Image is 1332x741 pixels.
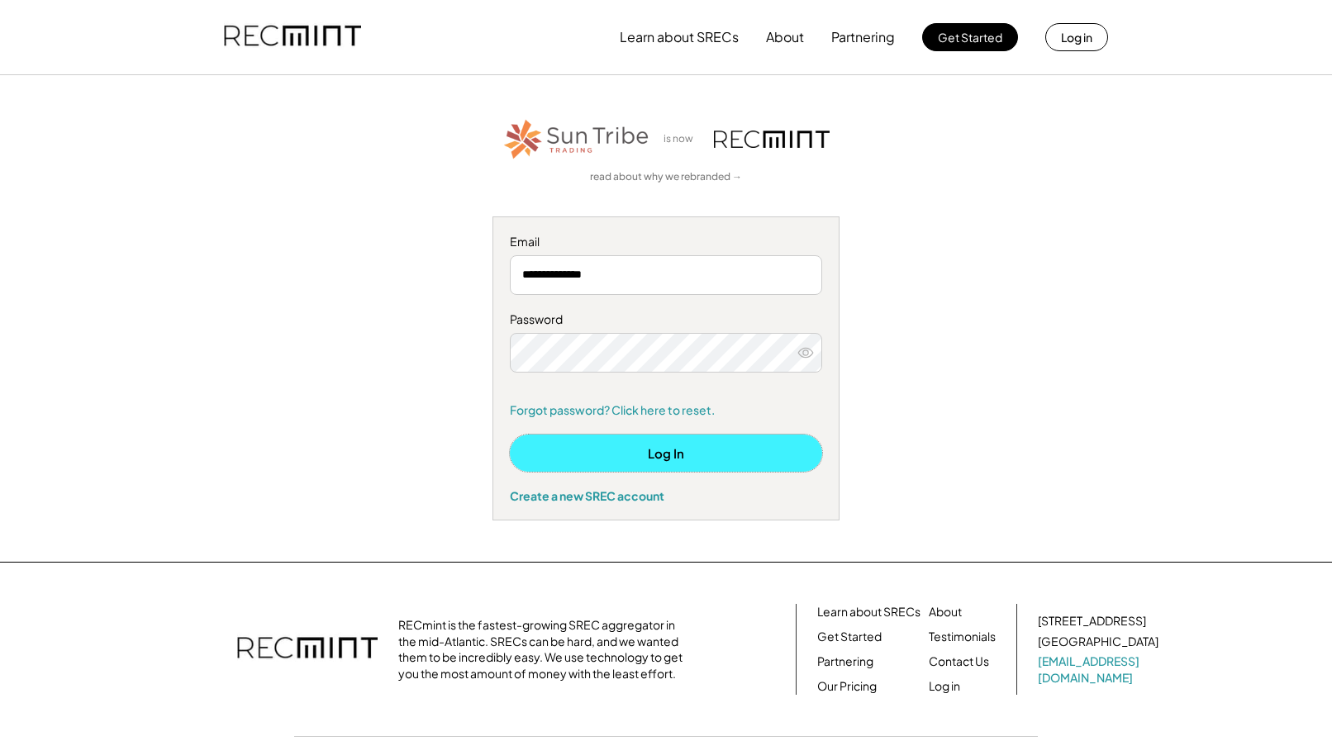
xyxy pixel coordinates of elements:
a: Contact Us [929,653,989,670]
a: Forgot password? Click here to reset. [510,402,822,419]
a: [EMAIL_ADDRESS][DOMAIN_NAME] [1038,653,1162,686]
a: Log in [929,678,960,695]
a: read about why we rebranded → [590,170,742,184]
button: Get Started [922,23,1018,51]
button: Learn about SRECs [620,21,739,54]
div: [STREET_ADDRESS] [1038,613,1146,629]
div: [GEOGRAPHIC_DATA] [1038,634,1158,650]
img: recmint-logotype%403x.png [224,9,361,65]
a: Partnering [817,653,873,670]
div: RECmint is the fastest-growing SREC aggregator in the mid-Atlantic. SRECs can be hard, and we wan... [398,617,692,682]
button: Log in [1045,23,1108,51]
img: recmint-logotype%403x.png [237,620,378,678]
div: is now [659,132,706,146]
button: Log In [510,435,822,472]
a: Get Started [817,629,882,645]
div: Email [510,234,822,250]
button: Partnering [831,21,895,54]
a: Learn about SRECs [817,604,921,620]
img: recmint-logotype%403x.png [714,131,830,148]
a: Testimonials [929,629,996,645]
div: Create a new SREC account [510,488,822,503]
button: About [766,21,804,54]
a: Our Pricing [817,678,877,695]
a: About [929,604,962,620]
img: STT_Horizontal_Logo%2B-%2BColor.png [502,116,651,162]
div: Password [510,311,822,328]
